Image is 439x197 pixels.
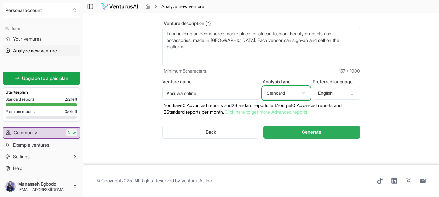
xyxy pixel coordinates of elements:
[302,129,321,135] span: Generate
[18,187,70,192] span: [EMAIL_ADDRESS][DOMAIN_NAME]
[164,68,207,74] span: Minimum 8 characters.
[339,68,360,74] span: 157 / 1000
[3,179,80,194] button: Manasseh Egbodo[EMAIL_ADDRESS][DOMAIN_NAME]
[18,181,70,187] span: Manasseh Egbodo
[161,3,204,10] span: Analyze new venture
[65,97,77,102] span: 2 / 2 left
[263,80,310,84] label: Analysis type
[96,178,213,184] span: © Copyright 2025 . All Rights Reserved by .
[65,109,77,114] span: 0 / 0 left
[181,178,212,183] a: VenturusAI, Inc
[225,109,308,115] a: Click here to get more Advanced reports.
[13,47,57,54] span: Analyze new venture
[66,129,77,136] span: New
[3,152,80,162] button: Settings
[263,126,360,139] button: Generate
[5,181,16,192] img: ACg8ocKp0_3KiTi_CYMSLGGFv_5nleZz_ZFymWt7tb8KK9sxkPWdTHOa=s96-c
[6,97,35,102] span: Standard reports
[313,80,360,84] label: Preferred language
[13,154,30,160] span: Settings
[6,89,77,95] h3: Starter plan
[14,129,37,136] span: Community
[3,23,80,34] div: Platform
[3,45,80,56] a: Analyze new venture
[3,140,80,150] a: Example ventures
[313,87,360,100] button: English
[162,21,360,26] label: Venture description (*)
[3,3,80,18] button: Select an organization
[13,165,22,172] span: Help
[6,109,35,114] span: Premium reports
[3,34,80,44] a: Your ventures
[3,163,80,174] a: Help
[3,128,80,138] a: CommunityNew
[162,102,360,115] p: You have 0 Advanced reports and 2 Standard reports left. Y ou get 0 Advanced reports and 2 Standa...
[162,80,260,84] label: Venture name
[22,75,68,81] span: Upgrade to a paid plan
[100,3,138,10] img: logo
[145,3,204,10] nav: breadcrumb
[162,28,360,66] textarea: I am building an ecommerce marketplace for african fashion, beauty products and accessories, made...
[3,72,80,85] a: Upgrade to a paid plan
[13,142,49,148] span: Example ventures
[162,87,260,100] input: Optional venture name
[13,36,42,42] span: Your ventures
[162,126,260,139] button: Back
